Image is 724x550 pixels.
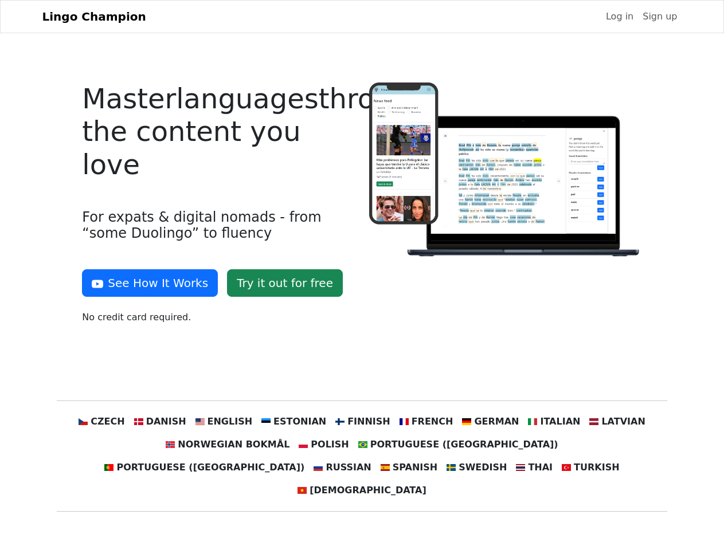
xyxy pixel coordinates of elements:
img: cz.svg [79,417,88,426]
img: se.svg [447,463,456,472]
img: ru.svg [314,463,323,472]
img: pl.svg [299,440,308,449]
a: Try it out for free [227,269,343,297]
img: es.svg [381,463,390,472]
span: Italian [540,415,580,429]
img: th.svg [516,463,525,472]
img: no.svg [166,440,175,449]
span: Thai [528,461,553,474]
img: Logo [369,82,642,259]
span: Finnish [347,415,390,429]
h4: Master languages through the content you love [82,82,355,182]
span: Portuguese ([GEOGRAPHIC_DATA]) [116,461,304,474]
span: Polish [311,438,349,451]
h4: For expats & digital nomads - from “some Duolingo” to fluency [82,209,355,242]
span: Russian [326,461,371,474]
a: Sign up [638,5,682,28]
span: Czech [91,415,124,429]
span: Portuguese ([GEOGRAPHIC_DATA]) [370,438,558,451]
span: Latvian [601,415,645,429]
img: tr.svg [562,463,571,472]
a: Log in [601,5,638,28]
span: French [412,415,453,429]
span: [DEMOGRAPHIC_DATA] [310,484,426,497]
img: dk.svg [134,417,143,426]
img: vn.svg [298,486,307,495]
p: No credit card required. [82,311,355,324]
img: br.svg [358,440,367,449]
span: Spanish [393,461,437,474]
img: fi.svg [335,417,345,426]
span: Norwegian Bokmål [178,438,289,451]
img: it.svg [528,417,537,426]
img: lv.svg [589,417,598,426]
img: pt.svg [104,463,114,472]
span: Estonian [273,415,326,429]
img: de.svg [462,417,471,426]
img: ee.svg [261,417,271,426]
span: German [474,415,519,429]
span: Swedish [459,461,507,474]
span: Turkish [574,461,620,474]
a: Lingo Champion [42,5,146,28]
img: fr.svg [400,417,409,426]
img: us.svg [195,417,205,426]
button: See How It Works [82,269,218,297]
span: English [208,415,253,429]
span: Danish [146,415,186,429]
